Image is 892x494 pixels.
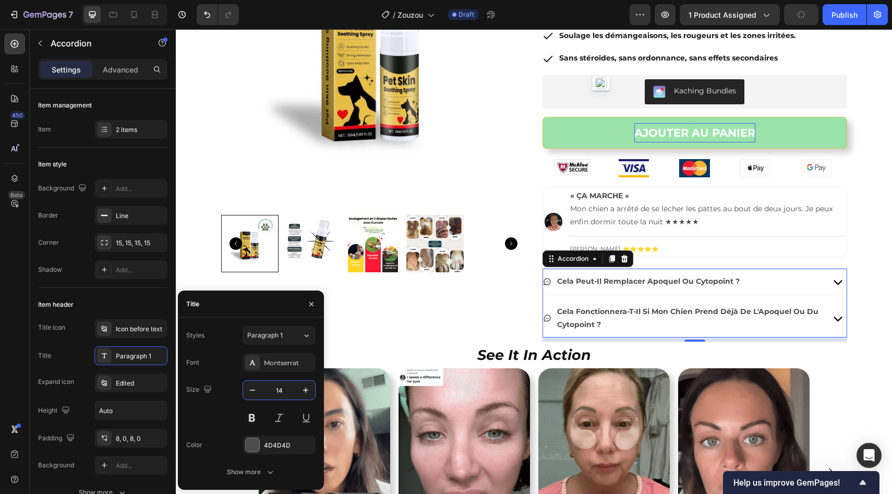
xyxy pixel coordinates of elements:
strong: Cela fonctionnera-t-il si mon chien prend déjà de l'Apoquel ou du Cytopoint ? [381,278,643,300]
button: Carousel Back Arrow [47,429,76,458]
div: Accordion [380,225,415,234]
button: Show more [186,463,316,481]
div: Rich Text Editor. Editing area: main [382,21,622,37]
div: Background [38,182,89,196]
strong: Soulage les démangeaisons, les rougeurs et les zones irritées. [383,2,620,11]
div: Item style [38,160,67,169]
span: Zouzou [397,9,423,20]
div: Expand icon [38,377,74,387]
strong: AJOUTER AU PANIER [459,97,580,110]
div: Beta [8,191,25,199]
div: Rich Text Editor. Editing area: main [459,94,580,114]
strong: Sans stéroïdes, sans ordonnance, sans effets secondaires [383,24,602,33]
div: Icon before text [116,324,165,334]
div: Color [186,440,202,450]
div: Line [116,211,165,221]
button: Kaching Bundles [469,50,569,75]
div: Rich Text Editor. Editing area: main [380,274,645,304]
img: gempages_579812532835844629-0fd37e00-1938-42ca-9c24-db76336f2082.png [443,130,473,148]
div: 8, 0, 8, 0 [116,434,165,443]
iframe: To enrich screen reader interactions, please activate Accessibility in Grammarly extension settings [176,29,892,494]
div: Background [38,461,74,470]
img: gempages_579812532835844629-3edf9b52-57d2-4dc9-afba-2888abfba4ca.png [564,130,595,148]
span: 1 product assigned [689,9,756,20]
div: Open Intercom Messenger [857,443,882,468]
div: Title [38,351,51,360]
div: Padding [38,431,77,445]
input: Auto [95,401,167,420]
button: Carousel Next Arrow [641,429,670,458]
div: Undo/Redo [197,4,239,25]
div: Montserrat [264,358,313,368]
div: 2 items [116,125,165,135]
div: Publish [831,9,858,20]
div: 450 [10,111,25,119]
img: r5-4.jpg [368,183,388,202]
div: Height [38,404,72,418]
img: gempages_579812532835844629-bee54dbc-9a07-413f-89e5-ab1db4a853de.png [625,130,656,147]
p: Settings [52,64,81,75]
strong: see it in action [302,317,415,334]
button: Show survey - Help us improve GemPages! [733,476,869,489]
img: gempages_579812532835844629-7ef26c52-edf8-4475-9dd4-f5fbd928af2b.png [379,130,415,146]
div: Shadow [38,265,62,274]
div: Title [186,299,199,309]
button: Paragraph 1 [243,326,316,345]
span: Draft [459,10,474,19]
span: / [393,9,395,20]
p: Mon chien a arrêté de se lécher les pattes au bout de deux jours. Je peux enfin dormir toute la n... [394,173,668,199]
button: Carousel Next Arrow [329,208,342,221]
span: Paragraph 1 [247,331,283,340]
button: <strong>AJOUTER AU PANIER</strong> [367,88,671,120]
div: Kaching Bundles [498,56,560,67]
button: 1 product assigned [680,4,780,25]
div: Item management [38,101,92,110]
div: Add... [116,184,165,194]
div: Title icon [38,323,65,332]
strong: cela peut-il remplacer apoquel ou cytopoint ? [381,247,564,257]
p: Accordion [51,37,139,50]
div: Add... [116,461,165,471]
div: Edited [116,379,165,388]
div: 4D4D4D [264,441,313,450]
button: 7 [4,4,78,25]
img: KachingBundles.png [477,56,490,69]
div: 15, 15, 15, 15 [116,238,165,248]
div: Show more [227,467,275,477]
div: Paragraph 1 [116,352,165,361]
div: Item [38,125,51,134]
span: Help us improve GemPages! [733,478,857,488]
p: [PERSON_NAME] ⭐️⭐️⭐️⭐️⭐️ [394,215,668,225]
p: 7 [68,8,73,21]
div: Item header [38,300,74,309]
div: Add... [116,266,165,275]
div: Rich Text Editor. Editing area: main [380,244,565,260]
div: Size [186,383,214,397]
div: Rich Text Editor. Editing area: main [393,159,669,201]
p: Advanced [103,64,138,75]
img: gempages_579812532835844629-80f1870c-8963-4e81-a76d-c856f427375b.png [503,130,534,148]
div: Font [186,358,199,367]
div: Styles [186,331,204,340]
button: Publish [823,4,866,25]
strong: « ÇA MARCHE » [394,162,453,171]
div: Corner [38,238,59,247]
div: Border [38,211,58,220]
